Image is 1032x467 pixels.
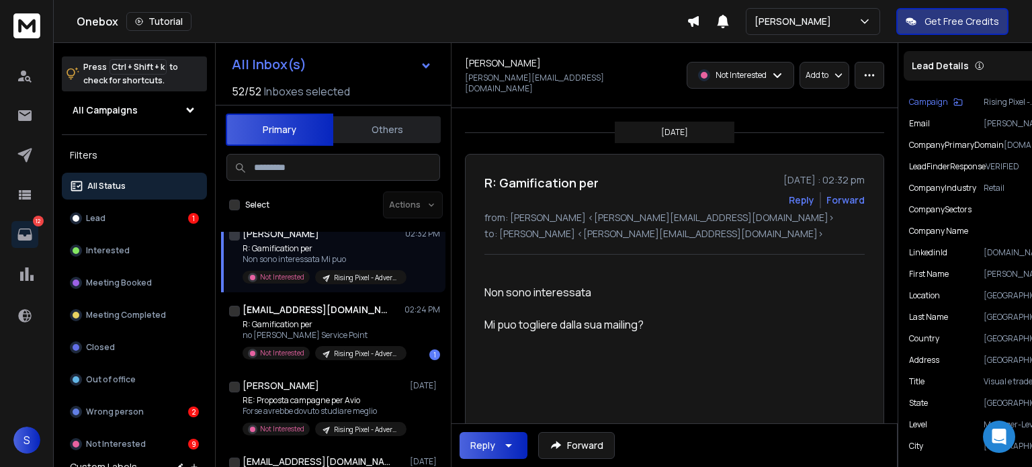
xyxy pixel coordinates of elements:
p: Wrong person [86,407,144,417]
p: no [PERSON_NAME] Service Point [243,330,404,341]
div: 1 [188,213,199,224]
p: RE: Proposta campagne per Avio [243,395,404,406]
div: Onebox [77,12,687,31]
p: [DATE] [410,456,440,467]
button: All Inbox(s) [221,51,443,78]
p: 12 [33,216,44,226]
button: Out of office [62,366,207,393]
button: Forward [538,432,615,459]
button: Closed [62,334,207,361]
p: companySectors [909,204,972,215]
a: 12 [11,221,38,248]
p: Not Interested [716,70,767,81]
div: Forward [826,194,865,207]
p: Campaign [909,97,948,108]
p: state [909,398,928,409]
div: 1 [429,349,440,360]
p: companyPrimaryDomain [909,140,1004,151]
div: Reply [470,439,495,452]
button: S [13,427,40,454]
button: Wrong person2 [62,398,207,425]
p: Lead Details [912,59,969,73]
h1: [PERSON_NAME] [465,56,541,70]
button: Primary [226,114,333,146]
button: Reply [460,432,527,459]
p: Non sono interessata Mi puo [243,254,404,265]
button: All Campaigns [62,97,207,124]
p: Not Interested [260,424,304,434]
p: Last Name [909,312,948,323]
p: city [909,441,923,452]
p: Interested [86,245,130,256]
span: Mi puo togliere dalla sua mailing? [484,317,644,332]
p: Not Interested [86,439,146,450]
p: R: Gamification per [243,243,404,254]
p: Not Interested [260,272,304,282]
p: [DATE] : 02:32 pm [783,173,865,187]
h1: [PERSON_NAME] [243,379,319,392]
p: Add to [806,70,828,81]
p: R: Gamification per [243,319,404,330]
p: Email [909,118,930,129]
div: 9 [188,439,199,450]
button: Get Free Credits [896,8,1008,35]
p: companyIndustry [909,183,976,194]
p: [DATE] [410,380,440,391]
div: 2 [188,407,199,417]
button: Interested [62,237,207,264]
p: from: [PERSON_NAME] <[PERSON_NAME][EMAIL_ADDRESS][DOMAIN_NAME]> [484,211,865,224]
p: Rising Pixel - Advergames / Playable Ads [334,273,398,283]
p: First Name [909,269,949,280]
p: Rising Pixel - Advergames / Playable Ads [334,349,398,359]
h1: R: Gamification per [484,173,599,192]
p: Meeting Completed [86,310,166,321]
p: leadFinderResponse [909,161,986,172]
span: Ctrl + Shift + k [110,59,167,75]
p: [DATE] [661,127,688,138]
p: Company Name [909,226,968,237]
p: Rising Pixel - Advergames / Playable Ads [334,425,398,435]
button: Campaign [909,97,963,108]
p: address [909,355,939,366]
p: to: [PERSON_NAME] <[PERSON_NAME][EMAIL_ADDRESS][DOMAIN_NAME]> [484,227,865,241]
h1: [PERSON_NAME] [243,227,319,241]
h3: Inboxes selected [264,83,350,99]
p: title [909,376,924,387]
p: Get Free Credits [924,15,999,28]
button: Lead1 [62,205,207,232]
button: Reply [789,194,814,207]
p: Out of office [86,374,136,385]
p: 02:24 PM [404,304,440,315]
button: Not Interested9 [62,431,207,458]
h1: All Campaigns [73,103,138,117]
p: Lead [86,213,105,224]
h1: All Inbox(s) [232,58,306,71]
button: Others [333,115,441,144]
p: Meeting Booked [86,278,152,288]
div: Open Intercom Messenger [983,421,1015,453]
h3: Filters [62,146,207,165]
p: level [909,419,927,430]
span: Non sono interessata [484,285,591,300]
p: country [909,333,939,344]
button: Meeting Booked [62,269,207,296]
p: Press to check for shortcuts. [83,60,178,87]
p: Closed [86,342,115,353]
button: All Status [62,173,207,200]
button: Tutorial [126,12,191,31]
h1: [EMAIL_ADDRESS][DOMAIN_NAME] [243,303,390,316]
label: Select [245,200,269,210]
p: linkedinId [909,247,947,258]
p: Forse avrebbe dovuto studiare meglio [243,406,404,417]
span: 52 / 52 [232,83,261,99]
p: location [909,290,940,301]
p: All Status [87,181,126,192]
p: 02:32 PM [405,228,440,239]
p: [PERSON_NAME] [755,15,836,28]
button: Meeting Completed [62,302,207,329]
p: [PERSON_NAME][EMAIL_ADDRESS][DOMAIN_NAME] [465,73,671,94]
p: Not Interested [260,348,304,358]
